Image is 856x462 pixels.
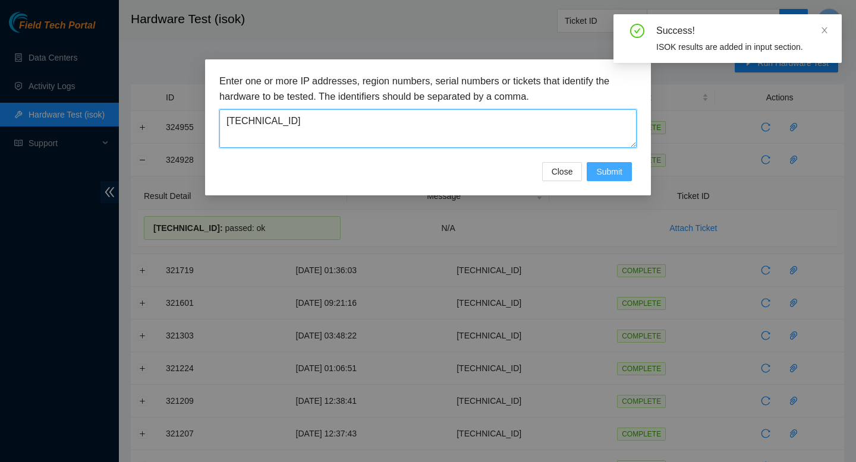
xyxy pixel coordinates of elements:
[596,165,622,178] span: Submit
[630,24,644,38] span: check-circle
[587,162,632,181] button: Submit
[219,74,637,104] h3: Enter one or more IP addresses, region numbers, serial numbers or tickets that identify the hardw...
[219,109,637,148] textarea: [TECHNICAL_ID]
[656,24,827,38] div: Success!
[820,26,829,34] span: close
[542,162,583,181] button: Close
[552,165,573,178] span: Close
[656,40,827,53] div: ISOK results are added in input section.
